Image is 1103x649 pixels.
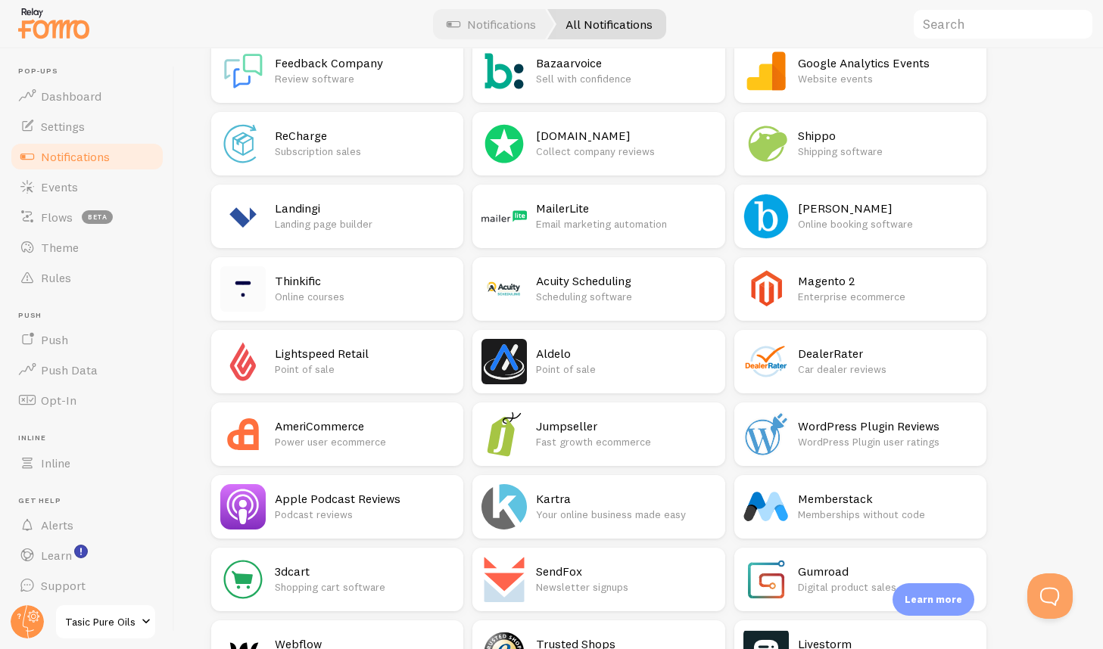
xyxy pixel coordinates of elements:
p: Landing page builder [275,216,454,231]
h2: Bazaarvoice [536,55,715,71]
img: 3dcart [220,557,266,602]
a: Opt-In [9,385,165,415]
span: Settings [41,119,85,134]
a: Alerts [9,510,165,540]
p: Online courses [275,289,454,304]
h2: Apple Podcast Reviews [275,491,454,507]
h2: Kartra [536,491,715,507]
h2: AmeriCommerce [275,418,454,434]
img: MailerLite [481,194,527,239]
span: Push [41,332,68,347]
img: Gumroad [743,557,789,602]
p: Point of sale [536,362,715,377]
span: Inline [41,455,70,470]
a: Inline [9,448,165,478]
h2: Lightspeed Retail [275,346,454,362]
img: SendFox [481,557,527,602]
p: Collect company reviews [536,144,715,159]
h2: SendFox [536,564,715,579]
a: Theme [9,232,165,262]
img: Magento 2 [743,266,789,312]
span: Push [18,311,165,321]
span: Opt-In [41,393,76,408]
h2: MailerLite [536,200,715,216]
a: Push [9,324,165,355]
p: Podcast reviews [275,507,454,522]
img: Thinkific [220,266,266,312]
img: Landingi [220,194,266,239]
a: Rules [9,262,165,293]
p: Newsletter signups [536,579,715,595]
p: Subscription sales [275,144,454,159]
iframe: Help Scout Beacon - Open [1027,573,1073,619]
span: beta [82,210,113,224]
p: Memberships without code [798,507,977,522]
a: Learn [9,540,165,570]
a: Push Data [9,355,165,385]
p: Scheduling software [536,289,715,304]
img: Aldelo [481,339,527,384]
h2: DealerRater [798,346,977,362]
p: Enterprise ecommerce [798,289,977,304]
p: WordPress Plugin user ratings [798,434,977,449]
img: Apple Podcast Reviews [220,484,266,529]
p: Sell with confidence [536,71,715,86]
h2: Gumroad [798,564,977,579]
p: Shipping software [798,144,977,159]
h2: Aldelo [536,346,715,362]
p: Your online business made easy [536,507,715,522]
a: Support [9,570,165,601]
p: Online booking software [798,216,977,231]
h2: [PERSON_NAME] [798,200,977,216]
span: Rules [41,270,71,285]
img: DealerRater [743,339,789,384]
span: Inline [18,433,165,443]
h2: Shippo [798,128,977,144]
h2: Memberstack [798,491,977,507]
img: fomo-relay-logo-orange.svg [16,4,92,42]
span: Support [41,578,86,593]
a: Flows beta [9,202,165,232]
p: Learn more [905,592,962,607]
p: Review software [275,71,454,86]
span: Get Help [18,496,165,506]
a: Notifications [9,141,165,172]
p: Car dealer reviews [798,362,977,377]
span: Notifications [41,149,110,164]
span: Learn [41,548,72,563]
img: Memberstack [743,484,789,529]
img: WordPress Plugin Reviews [743,411,789,457]
img: Lightspeed Retail [220,339,266,384]
img: Bazaarvoice [481,48,527,94]
img: Booker [743,194,789,239]
img: Google Analytics Events [743,48,789,94]
img: Jumpseller [481,411,527,457]
h2: WordPress Plugin Reviews [798,418,977,434]
h2: 3dcart [275,564,454,579]
span: Push Data [41,362,98,377]
h2: Jumpseller [536,418,715,434]
svg: <p>Watch New Feature Tutorials!</p> [74,545,88,558]
span: Theme [41,240,79,255]
a: Events [9,172,165,202]
img: Reviews.io [481,121,527,166]
img: ReCharge [220,121,266,166]
a: Dashboard [9,81,165,111]
h2: Thinkific [275,273,454,289]
h2: ReCharge [275,128,454,144]
p: Shopping cart software [275,579,454,595]
img: Acuity Scheduling [481,266,527,312]
p: Email marketing automation [536,216,715,231]
img: Kartra [481,484,527,529]
img: AmeriCommerce [220,411,266,457]
span: Tasic Pure Oils [65,613,137,631]
p: Point of sale [275,362,454,377]
h2: Feedback Company [275,55,454,71]
p: Power user ecommerce [275,434,454,449]
span: Flows [41,210,73,225]
img: Shippo [743,121,789,166]
h2: Landingi [275,200,454,216]
p: Fast growth ecommerce [536,434,715,449]
p: Digital product sales [798,579,977,595]
p: Website events [798,71,977,86]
